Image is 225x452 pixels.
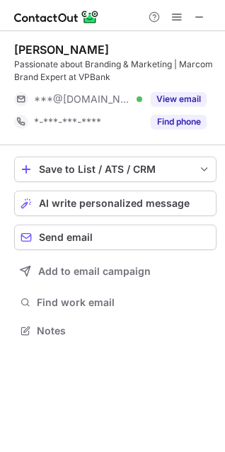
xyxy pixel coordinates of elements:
[14,191,217,216] button: AI write personalized message
[39,232,93,243] span: Send email
[14,9,99,26] img: ContactOut v5.3.10
[38,266,151,277] span: Add to email campaign
[34,93,132,106] span: ***@[DOMAIN_NAME]
[39,198,190,209] span: AI write personalized message
[14,293,217,312] button: Find work email
[14,259,217,284] button: Add to email campaign
[14,43,109,57] div: [PERSON_NAME]
[151,115,207,129] button: Reveal Button
[37,296,211,309] span: Find work email
[14,225,217,250] button: Send email
[151,92,207,106] button: Reveal Button
[14,157,217,182] button: save-profile-one-click
[39,164,192,175] div: Save to List / ATS / CRM
[14,58,217,84] div: Passionate about Branding & Marketing | Marcom Brand Expert at VPBank
[37,324,211,337] span: Notes
[14,321,217,341] button: Notes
